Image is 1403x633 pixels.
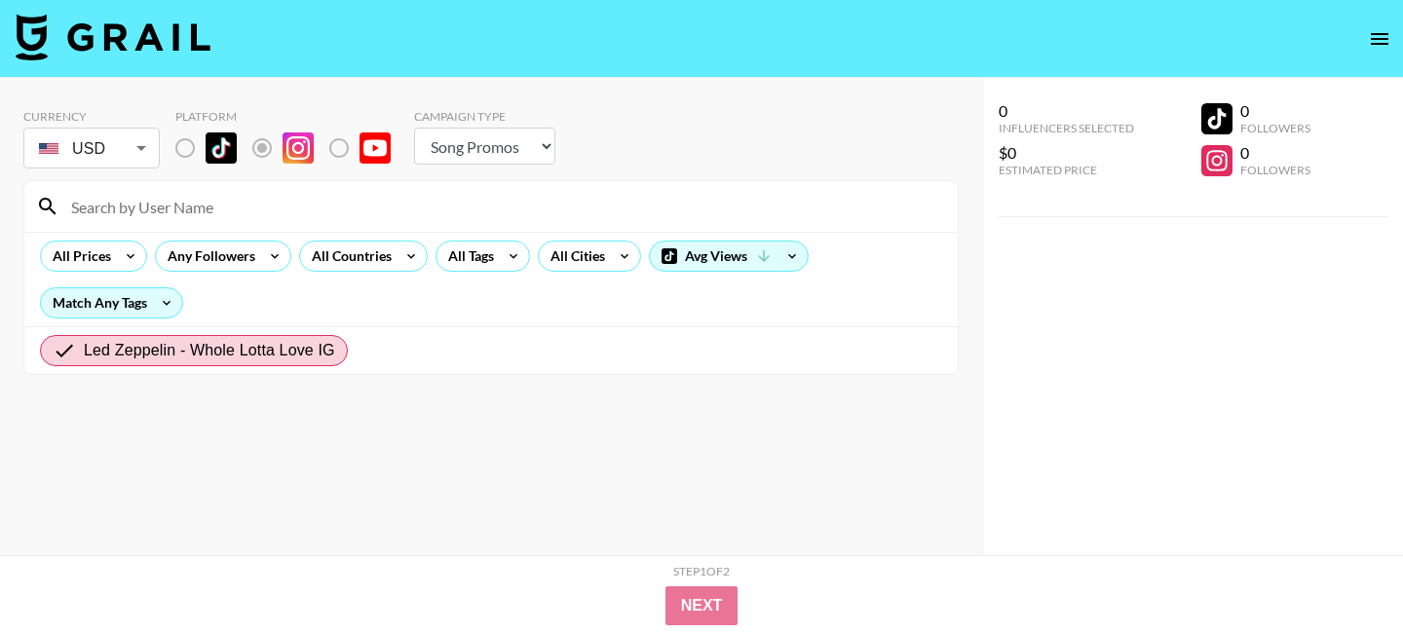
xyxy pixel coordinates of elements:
[999,143,1134,163] div: $0
[84,339,335,362] span: Led Zeppelin - Whole Lotta Love IG
[999,121,1134,135] div: Influencers Selected
[539,242,609,271] div: All Cities
[414,109,555,124] div: Campaign Type
[673,564,730,578] div: Step 1 of 2
[41,242,115,271] div: All Prices
[206,132,237,164] img: TikTok
[360,132,391,164] img: YouTube
[300,242,396,271] div: All Countries
[999,163,1134,177] div: Estimated Price
[23,109,160,124] div: Currency
[156,242,259,271] div: Any Followers
[175,128,406,168] div: List locked to Instagram.
[1360,19,1399,58] button: open drawer
[175,109,406,124] div: Platform
[41,288,182,317] div: Match Any Tags
[436,242,498,271] div: All Tags
[1240,163,1310,177] div: Followers
[1240,143,1310,163] div: 0
[27,131,156,166] div: USD
[1240,101,1310,121] div: 0
[999,101,1134,121] div: 0
[1240,121,1310,135] div: Followers
[59,191,946,222] input: Search by User Name
[650,242,808,271] div: Avg Views
[16,14,210,60] img: Grail Talent
[665,586,739,625] button: Next
[283,132,314,164] img: Instagram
